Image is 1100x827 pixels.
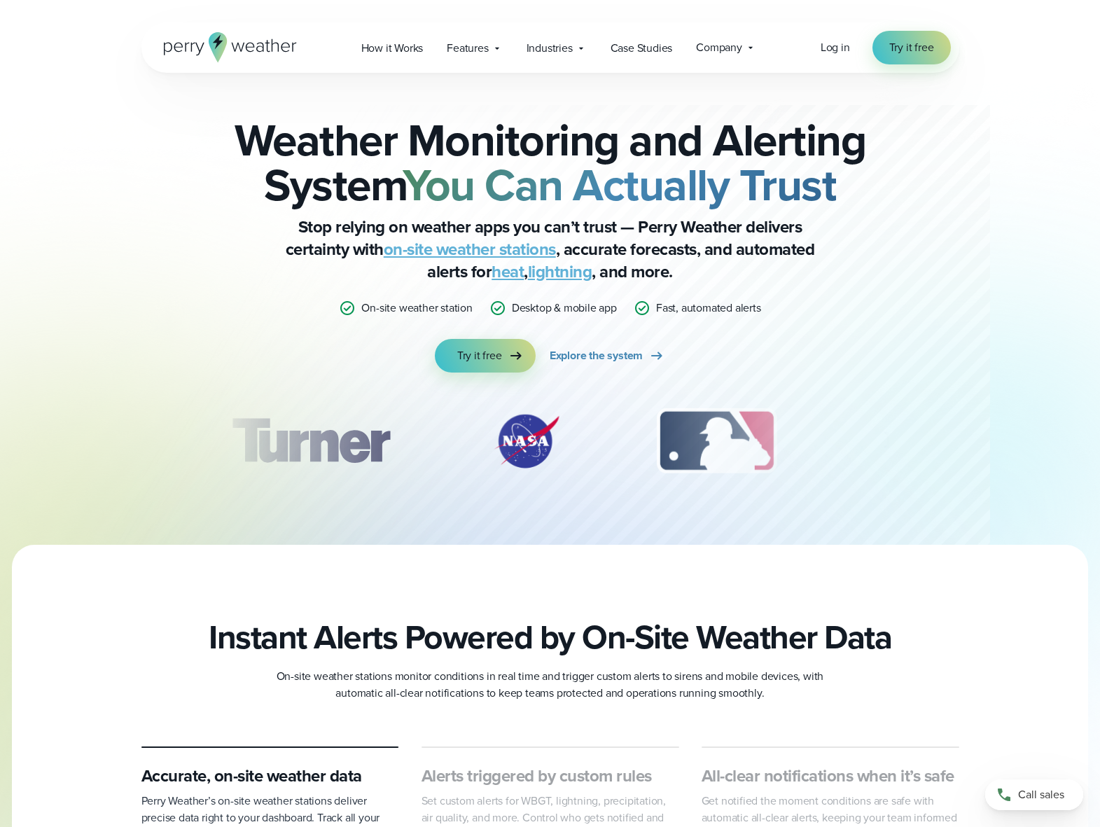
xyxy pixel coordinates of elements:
a: Log in [821,39,850,56]
h2: Weather Monitoring and Alerting System [211,118,889,207]
span: Log in [821,39,850,55]
div: 2 of 12 [478,406,576,476]
span: Call sales [1018,786,1064,803]
img: NASA.svg [478,406,576,476]
h3: Alerts triggered by custom rules [422,765,679,787]
span: Try it free [457,347,502,364]
div: 1 of 12 [211,406,410,476]
span: How it Works [361,40,424,57]
img: PGA.svg [858,406,970,476]
a: Call sales [985,779,1083,810]
span: Explore the system [550,347,643,364]
span: Industries [527,40,573,57]
span: Try it free [889,39,934,56]
img: Turner-Construction_1.svg [211,406,410,476]
h3: All-clear notifications when it’s safe [702,765,959,787]
span: Case Studies [611,40,673,57]
p: Stop relying on weather apps you can’t trust — Perry Weather delivers certainty with , accurate f... [270,216,830,283]
a: How it Works [349,34,436,62]
img: MLB.svg [643,406,791,476]
div: slideshow [211,406,889,483]
strong: You Can Actually Trust [403,152,836,218]
a: Explore the system [550,339,665,373]
p: Fast, automated alerts [656,300,761,317]
div: 3 of 12 [643,406,791,476]
a: Case Studies [599,34,685,62]
a: heat [492,259,524,284]
a: Try it free [872,31,951,64]
span: Company [696,39,742,56]
a: lightning [528,259,592,284]
a: Try it free [435,339,536,373]
p: On-site weather station [361,300,472,317]
h3: Accurate, on-site weather data [141,765,399,787]
p: Desktop & mobile app [512,300,617,317]
span: Features [447,40,488,57]
a: on-site weather stations [384,237,556,262]
h2: Instant Alerts Powered by On-Site Weather Data [209,618,891,657]
div: 4 of 12 [858,406,970,476]
p: On-site weather stations monitor conditions in real time and trigger custom alerts to sirens and ... [270,668,830,702]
